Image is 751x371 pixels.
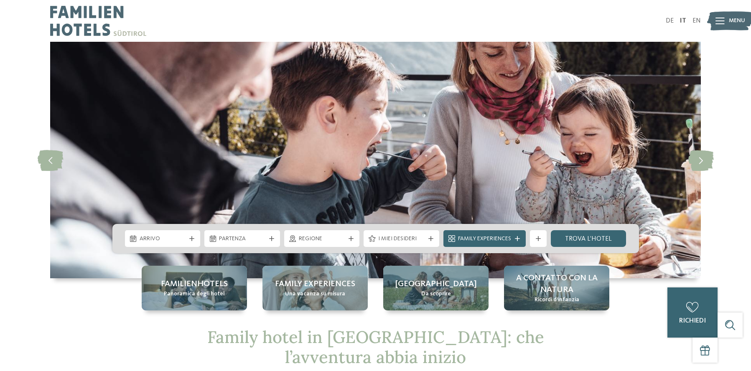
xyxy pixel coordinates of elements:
[666,18,674,24] a: DE
[50,42,701,278] img: Family hotel in Trentino Alto Adige: la vacanza ideale per grandi e piccini
[680,18,686,24] a: IT
[140,235,186,243] span: Arrivo
[458,235,511,243] span: Family Experiences
[504,266,609,310] a: Family hotel in Trentino Alto Adige: la vacanza ideale per grandi e piccini A contatto con la nat...
[219,235,265,243] span: Partenza
[161,278,228,290] span: Familienhotels
[275,278,355,290] span: Family experiences
[692,18,701,24] a: EN
[512,272,601,296] span: A contatto con la natura
[383,266,489,310] a: Family hotel in Trentino Alto Adige: la vacanza ideale per grandi e piccini [GEOGRAPHIC_DATA] Da ...
[142,266,247,310] a: Family hotel in Trentino Alto Adige: la vacanza ideale per grandi e piccini Familienhotels Panora...
[207,326,544,368] span: Family hotel in [GEOGRAPHIC_DATA]: che l’avventura abbia inizio
[535,296,579,304] span: Ricordi d’infanzia
[421,290,451,298] span: Da scoprire
[285,290,345,298] span: Una vacanza su misura
[299,235,345,243] span: Regione
[679,318,706,324] span: richiedi
[395,278,477,290] span: [GEOGRAPHIC_DATA]
[729,17,745,25] span: Menu
[164,290,225,298] span: Panoramica degli hotel
[378,235,425,243] span: I miei desideri
[667,287,718,338] a: richiedi
[551,230,626,247] a: trova l’hotel
[262,266,368,310] a: Family hotel in Trentino Alto Adige: la vacanza ideale per grandi e piccini Family experiences Un...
